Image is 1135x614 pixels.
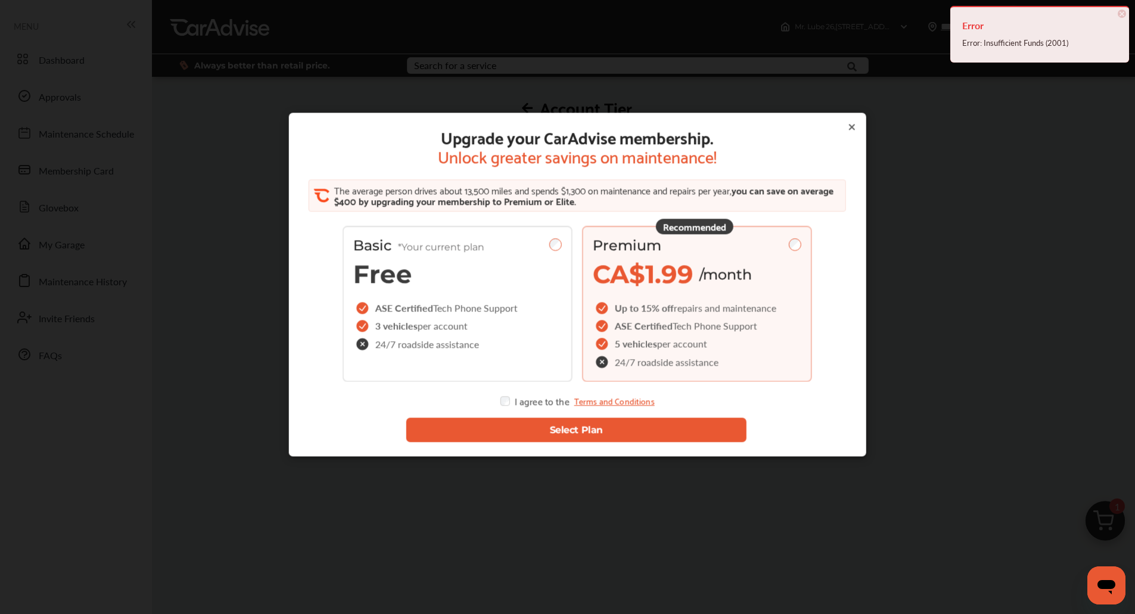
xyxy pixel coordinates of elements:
span: per account [418,319,468,333]
img: checkIcon.6d469ec1.svg [356,320,371,332]
span: ASE Certified [375,301,433,315]
span: Tech Phone Support [673,319,757,333]
span: Basic [353,237,484,254]
span: 24/7 roadside assistance [615,357,719,367]
span: 3 vehicles [375,319,418,333]
img: check-cross-icon.c68f34ea.svg [596,356,610,369]
img: check-cross-icon.c68f34ea.svg [356,338,371,351]
span: you can save on average $400 by upgrading your membership to Premium or Elite. [334,182,834,209]
iframe: Button to launch messaging window [1087,566,1125,604]
span: /month [699,266,752,283]
button: Select Plan [406,418,747,442]
h4: Error [962,16,1117,35]
span: repairs and maintenance [674,301,776,315]
span: CA$1.99 [593,259,694,290]
img: checkIcon.6d469ec1.svg [596,303,610,314]
span: ASE Certified [615,319,673,333]
div: I agree to the [500,397,654,406]
div: Error: Insufficient Funds (2001) [962,35,1117,51]
span: Unlock greater savings on maintenance! [438,147,717,166]
div: Recommended [656,219,733,235]
a: Terms and Conditions [574,397,654,406]
span: per account [657,337,707,351]
img: CA_CheckIcon.cf4f08d4.svg [314,188,329,204]
span: Tech Phone Support [433,301,518,315]
span: Up to 15% off [615,301,674,315]
span: 24/7 roadside assistance [375,339,479,349]
img: checkIcon.6d469ec1.svg [356,303,371,314]
span: Premium [593,237,661,254]
span: Free [353,259,412,290]
span: *Your current plan [398,242,484,253]
span: 5 vehicles [615,337,657,351]
span: Upgrade your CarAdvise membership. [438,127,717,147]
span: × [1118,10,1126,18]
img: checkIcon.6d469ec1.svg [596,320,610,332]
span: The average person drives about 13,500 miles and spends $1,300 on maintenance and repairs per year, [334,182,732,198]
img: checkIcon.6d469ec1.svg [596,338,610,350]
